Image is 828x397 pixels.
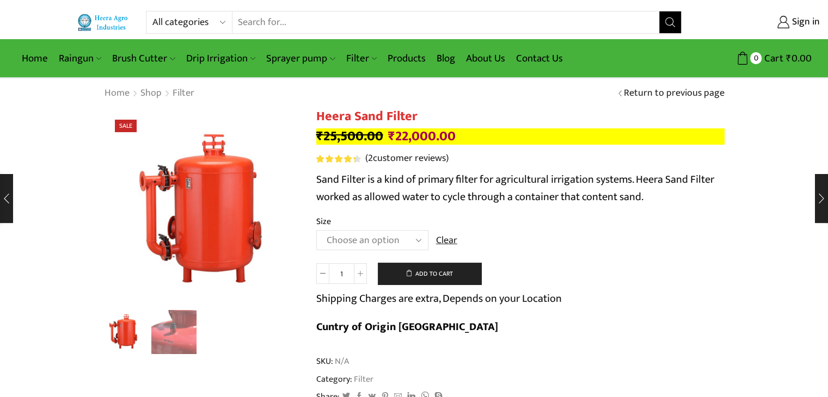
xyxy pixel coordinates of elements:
bdi: 0.00 [786,50,812,67]
a: Filter [352,372,373,386]
span: 2 [368,150,373,166]
a: Return to previous page [624,86,725,101]
a: Products [382,46,431,71]
input: Product quantity [329,263,354,284]
span: Sale [115,120,137,132]
p: Shipping Charges are extra, Depends on your Location [316,290,562,307]
span: Rated out of 5 based on customer ratings [316,155,356,163]
a: Filter [172,86,195,101]
span: Sign in [789,15,820,29]
span: 0 [750,52,762,64]
span: N/A [333,355,349,368]
a: (2customer reviews) [365,152,449,166]
li: 2 / 2 [151,310,197,353]
nav: Breadcrumb [104,86,195,101]
span: ₹ [786,50,792,67]
a: Home [16,46,53,71]
img: Heera Sand Filter [101,308,146,353]
button: Search button [659,11,681,33]
bdi: 25,500.00 [316,125,383,147]
a: Shop [140,86,162,101]
a: Sign in [698,13,820,32]
h1: Heera Sand Filter [316,109,725,125]
a: Sprayer pump [261,46,340,71]
a: Blog [431,46,461,71]
span: Cart [762,51,783,66]
span: 2 [316,155,363,163]
a: Brush Cutter [107,46,180,71]
a: Home [104,86,130,101]
a: Drip Irrigation [181,46,261,71]
a: 1 [151,310,197,355]
a: About Us [461,46,511,71]
a: Raingun [53,46,107,71]
bdi: 22,000.00 [388,125,456,147]
label: Size [316,215,331,228]
span: ₹ [388,125,395,147]
span: ₹ [316,125,323,147]
div: Rated 4.50 out of 5 [316,155,360,163]
b: Cuntry of Origin [GEOGRAPHIC_DATA] [316,318,498,336]
a: Clear options [436,234,457,248]
li: 1 / 2 [101,310,146,353]
p: Sand Filter is a kind of primary filter for agricultural irrigation systems. Heera Sand Filter wo... [316,171,725,206]
span: SKU: [316,355,725,368]
a: Contact Us [511,46,568,71]
a: Filter [341,46,382,71]
a: 0 Cart ₹0.00 [692,48,812,69]
span: Category: [316,373,373,386]
div: 1 / 2 [104,109,300,305]
input: Search for... [232,11,660,33]
button: Add to cart [378,263,481,284]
